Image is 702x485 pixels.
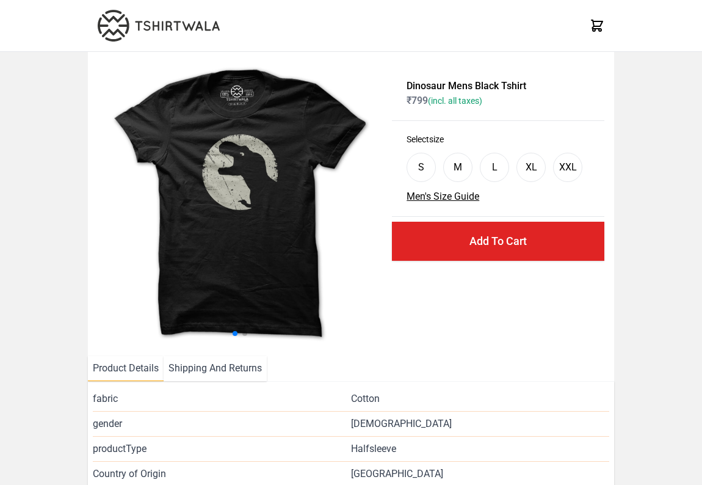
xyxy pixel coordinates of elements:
span: Halfsleeve [351,442,396,456]
li: Product Details [88,356,164,381]
div: M [454,160,462,175]
span: Cotton [351,392,380,406]
span: [DEMOGRAPHIC_DATA] [351,417,452,431]
button: Add To Cart [392,222,604,261]
span: fabric [93,392,351,406]
div: XXL [559,160,577,175]
img: TW-LOGO-400-104.png [98,10,220,42]
button: Men's Size Guide [407,189,479,204]
div: S [418,160,424,175]
span: ₹ 799 [407,95,482,106]
span: Country of Origin [93,467,351,481]
span: productType [93,442,351,456]
h1: Dinosaur Mens Black Tshirt [407,79,590,93]
span: [GEOGRAPHIC_DATA] [351,467,609,481]
div: XL [526,160,537,175]
span: (incl. all taxes) [428,96,482,106]
h3: Select size [407,133,590,145]
div: L [492,160,498,175]
span: gender [93,417,351,431]
li: Shipping And Returns [164,356,267,381]
img: dinosaur.jpg [98,62,383,346]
